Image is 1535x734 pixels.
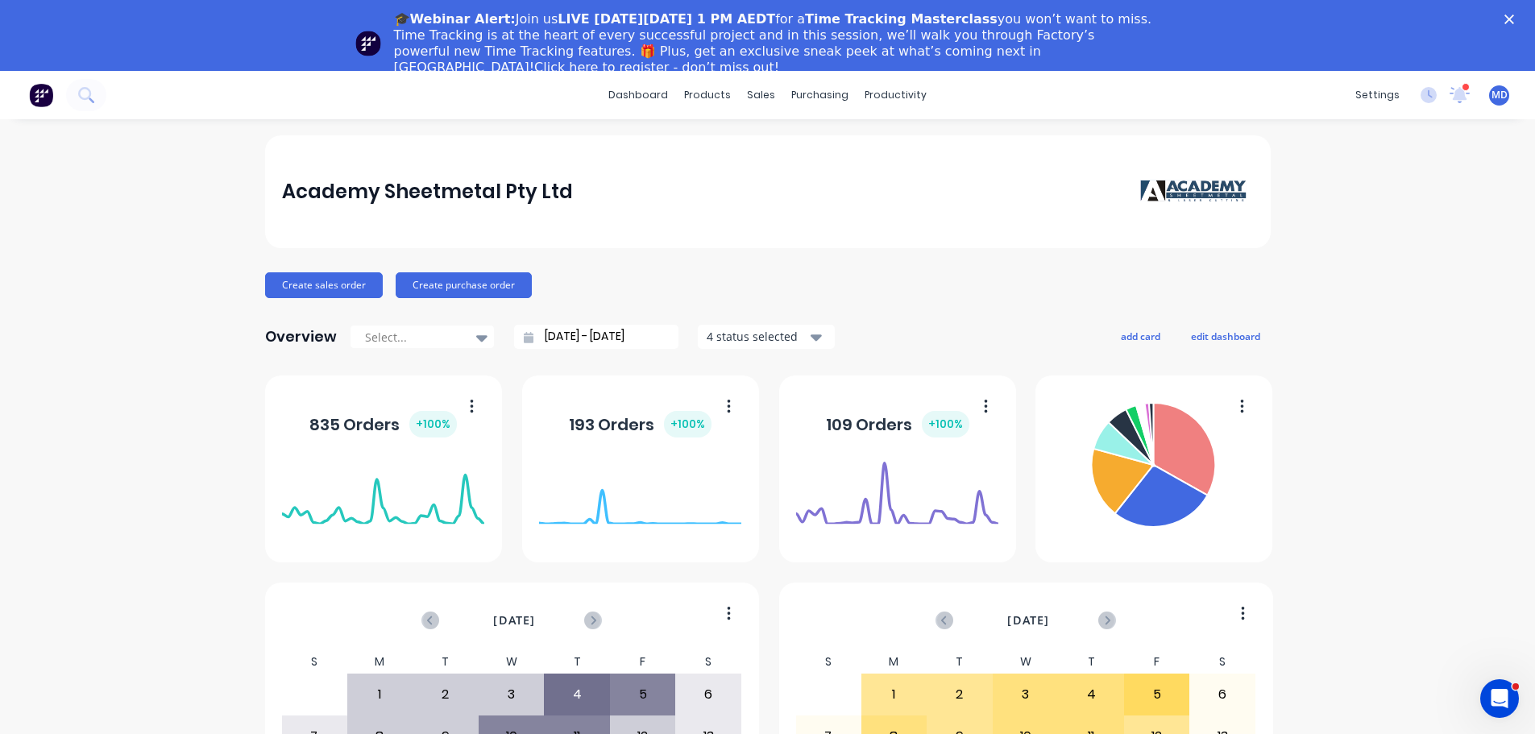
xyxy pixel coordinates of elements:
span: MD [1491,88,1508,102]
div: Close [1504,15,1520,24]
div: T [413,650,479,674]
div: 2 [413,674,478,715]
div: + 100 % [409,411,457,437]
div: Join us for a you won’t want to miss. Time Tracking is at the heart of every successful project a... [394,11,1155,76]
div: 4 status selected [707,328,808,345]
div: 3 [479,674,544,715]
div: productivity [857,83,935,107]
div: 4 [545,674,609,715]
div: S [1189,650,1255,674]
b: Time Tracking Masterclass [805,11,998,27]
div: + 100 % [664,411,711,437]
div: sales [739,83,783,107]
div: 6 [1190,674,1255,715]
iframe: Intercom live chat [1480,679,1519,718]
span: [DATE] [493,612,535,629]
div: 835 Orders [309,411,457,437]
div: M [347,650,413,674]
img: Factory [29,83,53,107]
b: LIVE [DATE][DATE] 1 PM AEDT [558,11,775,27]
div: 6 [676,674,741,715]
img: Profile image for Team [355,31,381,56]
div: 1 [862,674,927,715]
div: purchasing [783,83,857,107]
a: dashboard [600,83,676,107]
div: + 100 % [922,411,969,437]
div: 5 [611,674,675,715]
div: S [281,650,347,674]
div: Academy Sheetmetal Pty Ltd [282,176,573,208]
div: 5 [1125,674,1189,715]
button: 4 status selected [698,325,835,349]
div: 4 [1059,674,1123,715]
button: Create sales order [265,272,383,298]
div: T [1058,650,1124,674]
span: [DATE] [1007,612,1049,629]
div: T [544,650,610,674]
div: 109 Orders [826,411,969,437]
div: 193 Orders [569,411,711,437]
div: Overview [265,321,337,353]
button: add card [1110,326,1171,346]
div: settings [1347,83,1408,107]
div: 2 [927,674,992,715]
div: W [479,650,545,674]
div: W [993,650,1059,674]
button: edit dashboard [1180,326,1271,346]
div: 3 [994,674,1058,715]
img: Academy Sheetmetal Pty Ltd [1140,180,1253,204]
div: products [676,83,739,107]
div: F [610,650,676,674]
div: S [795,650,861,674]
div: F [1124,650,1190,674]
div: M [861,650,927,674]
div: T [927,650,993,674]
div: 1 [348,674,413,715]
div: S [675,650,741,674]
b: 🎓Webinar Alert: [394,11,516,27]
button: Create purchase order [396,272,532,298]
a: Click here to register - don’t miss out! [534,60,779,75]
